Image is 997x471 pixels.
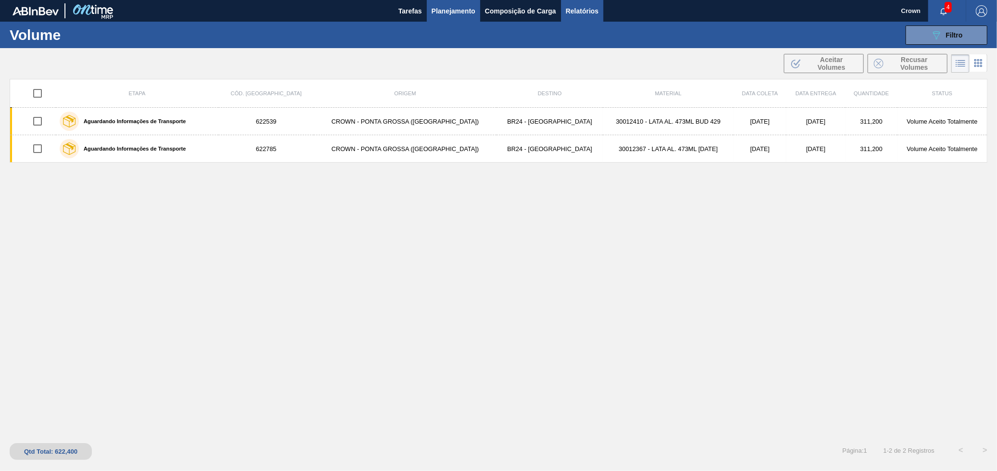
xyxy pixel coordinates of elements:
[10,29,155,40] h1: Volume
[218,135,314,163] td: 622785
[843,447,867,454] span: Página : 1
[230,90,302,96] span: Cód. [GEOGRAPHIC_DATA]
[932,90,952,96] span: Status
[394,90,416,96] span: Origem
[603,135,733,163] td: 30012367 - LATA AL. 473ML [DATE]
[128,90,145,96] span: Etapa
[795,90,836,96] span: Data entrega
[845,135,897,163] td: 311,200
[868,54,947,73] button: Recusar Volumes
[854,90,889,96] span: Quantidade
[497,108,603,135] td: BR24 - [GEOGRAPHIC_DATA]
[949,438,973,462] button: <
[946,31,963,39] span: Filtro
[733,135,786,163] td: [DATE]
[882,447,934,454] span: 1 - 2 de 2 Registros
[314,135,496,163] td: CROWN - PONTA GROSSA ([GEOGRAPHIC_DATA])
[314,108,496,135] td: CROWN - PONTA GROSSA ([GEOGRAPHIC_DATA])
[603,108,733,135] td: 30012410 - LATA AL. 473ML BUD 429
[973,438,997,462] button: >
[10,108,987,135] a: Aguardando Informações de Transporte622539CROWN - PONTA GROSSA ([GEOGRAPHIC_DATA])BR24 - [GEOGRAP...
[951,54,970,73] div: Visão em Lista
[13,7,59,15] img: TNhmsLtSVTkK8tSr43FrP2fwEKptu5GPRR3wAAAABJRU5ErkJggg==
[845,108,897,135] td: 311,200
[79,146,186,152] label: Aguardando Informações de Transporte
[733,108,786,135] td: [DATE]
[976,5,987,17] img: Logout
[786,135,845,163] td: [DATE]
[432,5,475,17] span: Planejamento
[897,108,987,135] td: Volume Aceito Totalmente
[897,135,987,163] td: Volume Aceito Totalmente
[928,4,959,18] button: Notificações
[784,54,864,73] button: Aceitar Volumes
[10,135,987,163] a: Aguardando Informações de Transporte622785CROWN - PONTA GROSSA ([GEOGRAPHIC_DATA])BR24 - [GEOGRAP...
[945,2,952,13] span: 4
[79,118,186,124] label: Aguardando Informações de Transporte
[485,5,556,17] span: Composição de Carga
[538,90,562,96] span: Destino
[398,5,422,17] span: Tarefas
[655,90,681,96] span: Material
[17,448,85,455] div: Qtd Total: 622,400
[805,56,857,71] span: Aceitar Volumes
[970,54,987,73] div: Visão em Cards
[742,90,778,96] span: Data coleta
[218,108,314,135] td: 622539
[497,135,603,163] td: BR24 - [GEOGRAPHIC_DATA]
[786,108,845,135] td: [DATE]
[887,56,941,71] span: Recusar Volumes
[566,5,599,17] span: Relatórios
[906,25,987,45] button: Filtro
